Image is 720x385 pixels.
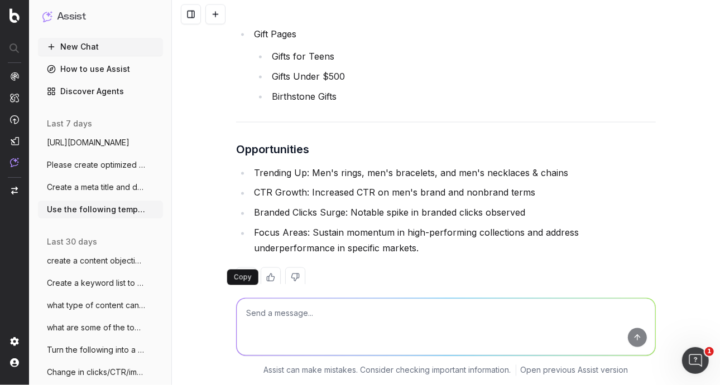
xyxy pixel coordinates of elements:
li: Gifts Under $500 [268,69,656,84]
span: what type of content can I create surrou [47,300,145,311]
li: Focus Areas: Sustain momentum in high-performing collections and address underperformance in spec... [251,225,656,256]
button: New Chat [38,38,163,56]
p: Assist can make mistakes. Consider checking important information. [264,365,511,376]
a: Discover Agents [38,82,163,100]
button: Create a keyword list to optimize a [DATE] [38,274,163,292]
button: what are some of the top growing luxury [38,319,163,337]
span: Please create optimized titles and descr [47,159,145,170]
button: Use the following template: SEO Summary [38,201,163,218]
img: Assist [42,11,52,22]
img: Activation [10,115,19,124]
button: create a content objective for an articl [38,252,163,270]
button: Please create optimized titles and descr [38,156,163,174]
button: Change in clicks/CTR/impressions over la [38,363,163,381]
li: Gifts for Teens [268,48,656,64]
span: last 30 days [47,236,97,247]
img: My account [10,358,19,367]
img: Intelligence [10,93,19,103]
li: Gift Pages [251,26,656,104]
img: Botify logo [9,8,20,23]
span: what are some of the top growing luxury [47,322,145,333]
img: Assist [10,158,19,167]
span: Use the following template: SEO Summary [47,204,145,215]
span: [URL][DOMAIN_NAME] [47,137,129,148]
span: Create a keyword list to optimize a [DATE] [47,277,145,289]
li: Branded Clicks Surge: Notable spike in branded clicks observed [251,205,656,221]
li: CTR Growth: Increased CTR on men's brand and nonbrand terms [251,185,656,201]
span: Create a meta title and description for [47,182,145,193]
button: Assist [42,9,159,25]
li: Birthstone Gifts [268,89,656,104]
img: Analytics [10,72,19,81]
h3: Opportunities [236,140,656,158]
button: Turn the following into a story on the g [38,341,163,359]
button: [URL][DOMAIN_NAME] [38,134,163,152]
h1: Assist [57,9,86,25]
span: Change in clicks/CTR/impressions over la [47,367,145,378]
span: 1 [705,347,714,356]
a: Open previous Assist version [521,365,628,376]
span: last 7 days [47,118,92,129]
a: How to use Assist [38,60,163,78]
img: Switch project [11,187,18,194]
li: Trending Up: Men's rings, men's bracelets, and men's necklaces & chains [251,165,656,181]
p: Copy [234,272,252,281]
button: what type of content can I create surrou [38,296,163,314]
button: Create a meta title and description for [38,178,163,196]
img: Studio [10,137,19,145]
span: create a content objective for an articl [47,255,145,266]
span: Turn the following into a story on the g [47,344,145,355]
iframe: Intercom live chat [682,347,709,374]
img: Setting [10,337,19,346]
